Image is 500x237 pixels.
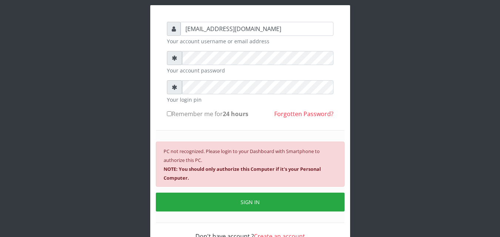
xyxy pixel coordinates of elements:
input: Remember me for24 hours [167,111,172,116]
b: NOTE: You should only authorize this Computer if it's your Personal Computer. [164,166,321,181]
b: 24 hours [223,110,248,118]
a: Forgotten Password? [274,110,333,118]
button: SIGN IN [156,193,345,211]
small: Your account password [167,67,333,74]
small: Your account username or email address [167,37,333,45]
small: Your login pin [167,96,333,104]
label: Remember me for [167,109,248,118]
input: Username or email address [181,22,333,36]
small: PC not recognized. Please login to your Dashboard with Smartphone to authorize this PC. [164,148,321,181]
